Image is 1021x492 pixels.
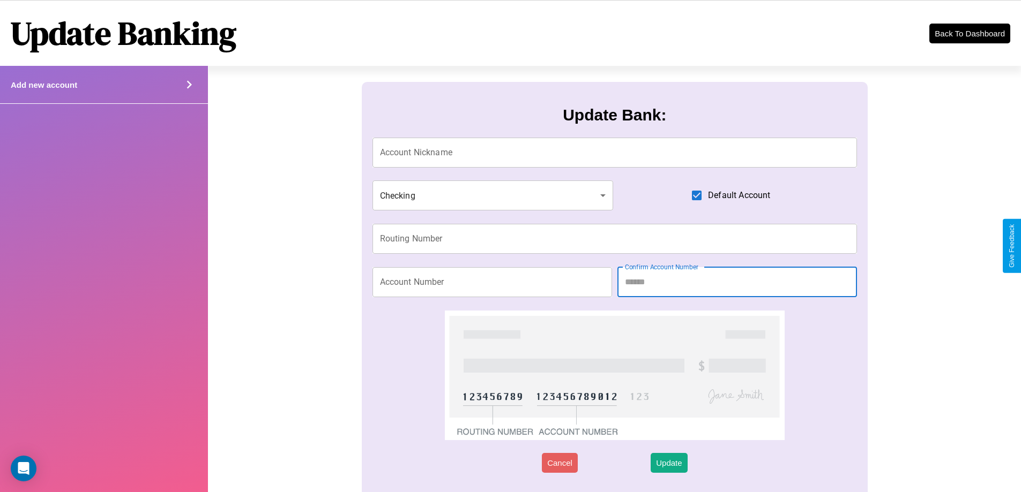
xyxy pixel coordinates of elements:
[708,189,770,202] span: Default Account
[445,311,784,440] img: check
[11,80,77,89] h4: Add new account
[372,180,614,210] div: Checking
[625,262,698,271] label: Confirm Account Number
[929,24,1010,43] button: Back To Dashboard
[563,106,666,124] h3: Update Bank:
[542,453,578,473] button: Cancel
[11,456,36,481] div: Open Intercom Messenger
[1008,224,1016,268] div: Give Feedback
[11,11,236,55] h1: Update Banking
[651,453,687,473] button: Update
